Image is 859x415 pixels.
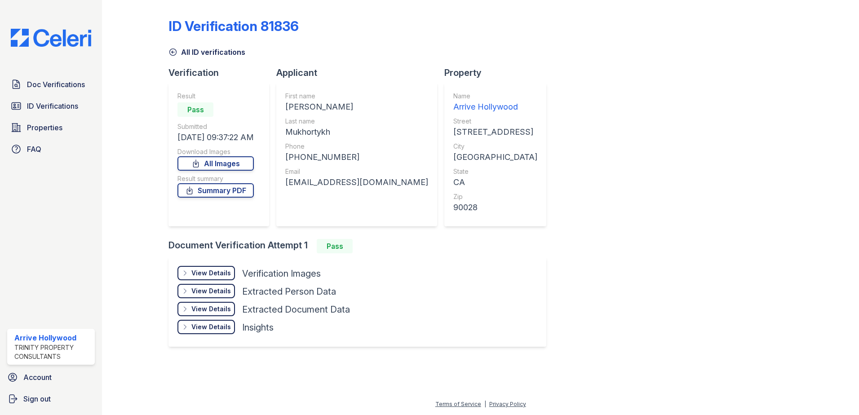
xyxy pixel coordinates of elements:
div: Name [453,92,537,101]
div: Insights [242,321,274,334]
span: Properties [27,122,62,133]
span: Doc Verifications [27,79,85,90]
a: Sign out [4,390,98,408]
a: Properties [7,119,95,137]
a: All Images [177,156,254,171]
div: Submitted [177,122,254,131]
div: [PHONE_NUMBER] [285,151,428,163]
div: Verification Images [242,267,321,280]
div: First name [285,92,428,101]
div: Last name [285,117,428,126]
div: Arrive Hollywood [14,332,91,343]
div: [PERSON_NAME] [285,101,428,113]
div: Applicant [276,66,444,79]
div: Arrive Hollywood [453,101,537,113]
div: Street [453,117,537,126]
div: 90028 [453,201,537,214]
div: Verification [168,66,276,79]
div: [DATE] 09:37:22 AM [177,131,254,144]
div: Email [285,167,428,176]
div: Result [177,92,254,101]
a: Name Arrive Hollywood [453,92,537,113]
div: Mukhortykh [285,126,428,138]
div: CA [453,176,537,189]
div: Pass [177,102,213,117]
div: Download Images [177,147,254,156]
div: View Details [191,269,231,278]
span: FAQ [27,144,41,155]
div: Zip [453,192,537,201]
div: Trinity Property Consultants [14,343,91,361]
div: [EMAIL_ADDRESS][DOMAIN_NAME] [285,176,428,189]
span: Sign out [23,393,51,404]
div: State [453,167,537,176]
div: [GEOGRAPHIC_DATA] [453,151,537,163]
div: Property [444,66,553,79]
a: Summary PDF [177,183,254,198]
div: ID Verification 81836 [168,18,299,34]
div: City [453,142,537,151]
div: Extracted Document Data [242,303,350,316]
span: ID Verifications [27,101,78,111]
a: Privacy Policy [489,401,526,407]
a: Doc Verifications [7,75,95,93]
div: | [484,401,486,407]
img: CE_Logo_Blue-a8612792a0a2168367f1c8372b55b34899dd931a85d93a1a3d3e32e68fde9ad4.png [4,29,98,47]
div: Result summary [177,174,254,183]
a: Account [4,368,98,386]
div: View Details [191,322,231,331]
a: ID Verifications [7,97,95,115]
div: [STREET_ADDRESS] [453,126,537,138]
a: All ID verifications [168,47,245,57]
div: Phone [285,142,428,151]
a: FAQ [7,140,95,158]
div: View Details [191,287,231,296]
a: Terms of Service [435,401,481,407]
div: Extracted Person Data [242,285,336,298]
div: Pass [317,239,353,253]
div: Document Verification Attempt 1 [168,239,553,253]
div: View Details [191,305,231,313]
span: Account [23,372,52,383]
